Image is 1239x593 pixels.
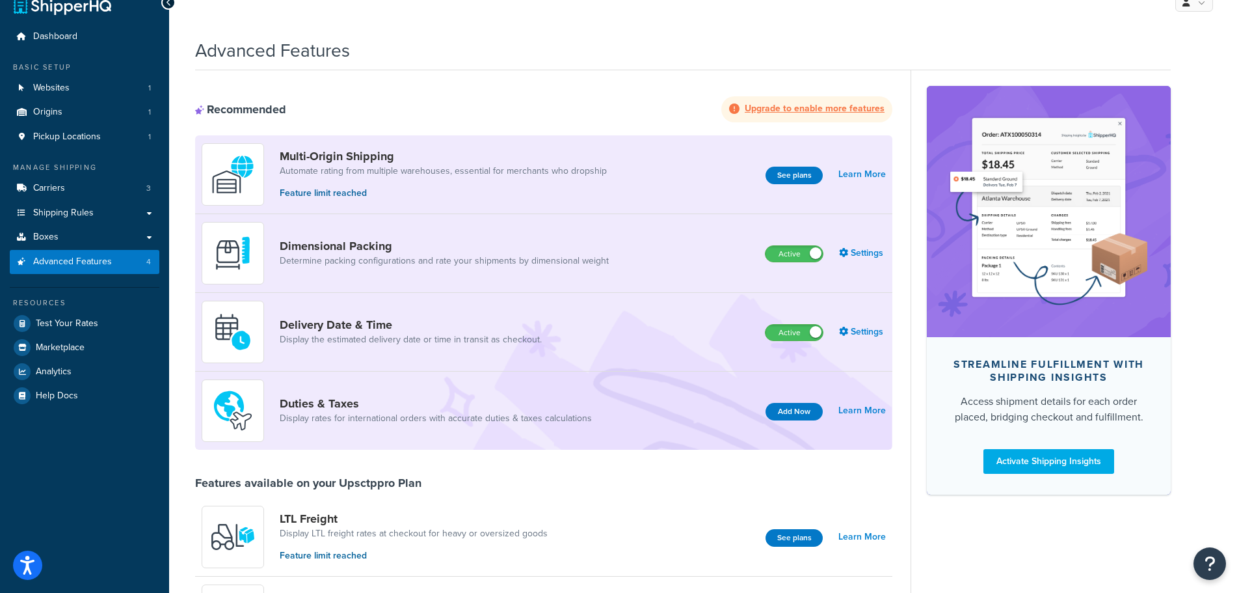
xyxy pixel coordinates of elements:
img: y79ZsPf0fXUFUhFXDzUgf+ktZg5F2+ohG75+v3d2s1D9TjoU8PiyCIluIjV41seZevKCRuEjTPPOKHJsQcmKCXGdfprl3L4q7... [210,514,256,560]
span: 3 [146,183,151,194]
div: Streamline Fulfillment with Shipping Insights [948,358,1150,384]
strong: Upgrade to enable more features [745,102,885,115]
a: Determine packing configurations and rate your shipments by dimensional weight [280,255,609,268]
li: Websites [10,76,159,100]
span: Help Docs [36,391,78,402]
a: Origins1 [10,100,159,124]
div: Access shipment details for each order placed, bridging checkout and fulfillment. [948,394,1150,425]
a: Learn More [838,528,886,546]
span: 1 [148,107,151,118]
a: Settings [839,244,886,262]
a: Multi-Origin Shipping [280,149,607,163]
div: Features available on your Upsctppro Plan [195,476,421,490]
img: feature-image-si-e24932ea9b9fcd0ff835db86be1ff8d589347e8876e1638d903ea230a36726be.png [946,105,1151,318]
img: WatD5o0RtDAAAAAElFTkSuQmCC [210,152,256,197]
span: Analytics [36,366,72,378]
a: Duties & Taxes [280,396,592,411]
a: Help Docs [10,384,159,407]
li: Advanced Features [10,250,159,274]
span: Dashboard [33,31,77,42]
div: Recommended [195,102,286,117]
span: Origins [33,107,62,118]
a: Learn More [838,165,886,184]
span: Boxes [33,232,59,243]
div: Manage Shipping [10,162,159,173]
a: Test Your Rates [10,312,159,335]
div: Resources [10,297,159,309]
span: 4 [146,256,151,268]
li: Carriers [10,176,159,200]
a: Display LTL freight rates at checkout for heavy or oversized goods [280,527,548,540]
a: Activate Shipping Insights [983,449,1114,474]
a: Settings [839,323,886,341]
span: 1 [148,131,151,143]
span: 1 [148,83,151,94]
li: Pickup Locations [10,125,159,149]
button: Open Resource Center [1193,547,1226,580]
a: Dimensional Packing [280,239,609,253]
a: Shipping Rules [10,201,159,225]
a: Display the estimated delivery date or time in transit as checkout. [280,333,542,346]
span: Websites [33,83,70,94]
li: Origins [10,100,159,124]
p: Feature limit reached [280,186,607,200]
span: Shipping Rules [33,208,94,219]
button: See plans [766,167,823,184]
a: Carriers3 [10,176,159,200]
a: Learn More [838,402,886,420]
img: DTVBYsAAAAAASUVORK5CYII= [210,230,256,276]
a: Display rates for international orders with accurate duties & taxes calculations [280,412,592,425]
label: Active [766,246,823,262]
p: Feature limit reached [280,549,548,563]
span: Pickup Locations [33,131,101,143]
img: gfkeb5ejjkALwAAAABJRU5ErkJggg== [210,309,256,355]
img: icon-duo-feat-landed-cost-7136b061.png [210,388,256,434]
label: Active [766,325,823,340]
a: Advanced Features4 [10,250,159,274]
a: Pickup Locations1 [10,125,159,149]
a: Delivery Date & Time [280,318,542,332]
a: Automate rating from multiple warehouses, essential for merchants who dropship [280,165,607,178]
a: Websites1 [10,76,159,100]
a: Marketplace [10,336,159,359]
span: Test Your Rates [36,318,98,329]
span: Carriers [33,183,65,194]
span: Advanced Features [33,256,112,268]
button: Add Now [766,403,823,421]
h1: Advanced Features [195,38,350,63]
button: See plans [766,529,823,547]
a: LTL Freight [280,512,548,526]
a: Dashboard [10,25,159,49]
a: Analytics [10,360,159,383]
a: Boxes [10,225,159,249]
span: Marketplace [36,342,85,353]
div: Basic Setup [10,62,159,73]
